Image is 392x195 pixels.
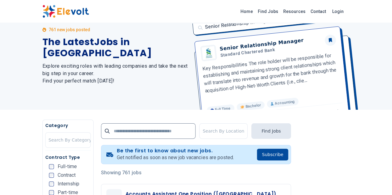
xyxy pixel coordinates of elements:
[238,6,255,16] a: Home
[117,154,234,161] p: Get notified as soon as new job vacancies are posted.
[255,6,281,16] a: Find Jobs
[45,122,91,129] h5: Category
[58,181,79,186] span: Internship
[49,190,54,195] input: Part-time
[117,148,234,154] h4: Be the first to know about new jobs.
[281,6,308,16] a: Resources
[42,62,189,85] h2: Explore exciting roles with leading companies and take the next big step in your career. Find you...
[58,173,76,178] span: Contract
[58,164,77,169] span: Full-time
[49,181,54,186] input: Internship
[42,36,189,59] h1: The Latest Jobs in [GEOGRAPHIC_DATA]
[251,123,291,139] button: Find Jobs
[49,173,54,178] input: Contract
[361,165,392,195] iframe: Chat Widget
[308,6,328,16] a: Contact
[257,149,288,160] button: Subscribe
[101,169,291,176] p: Showing 761 jobs
[328,5,347,18] a: Login
[42,5,89,18] img: Elevolt
[49,27,90,33] p: 761 new jobs posted
[58,190,78,195] span: Part-time
[45,154,91,160] h5: Contract Type
[49,164,54,169] input: Full-time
